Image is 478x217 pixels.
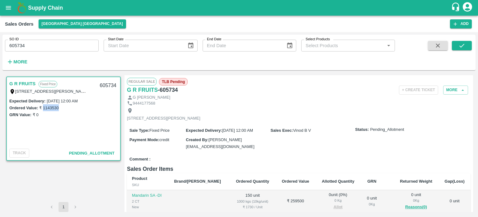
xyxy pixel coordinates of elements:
b: GRN [367,179,376,184]
span: Pending_Allotment [370,127,404,133]
td: ₹ 259500 [276,190,316,213]
label: Sales Exec : [270,128,293,133]
b: Supply Chain [28,5,63,11]
b: Gap(Loss) [445,179,465,184]
div: account of current user [462,1,473,14]
span: Regular Sale [127,78,157,85]
a: G R FRUITS [127,86,158,94]
div: 0 Kg [320,198,356,203]
b: Ordered Value [282,179,309,184]
h6: - 605734 [158,86,178,94]
input: End Date [203,40,281,52]
button: Add [450,19,472,28]
span: [DATE] 12:00 AM [222,128,253,133]
label: Created By : [186,137,209,142]
input: Start Date [104,40,182,52]
div: 0 Kg [399,198,434,203]
label: GRN Value: [9,112,31,117]
div: 605734 [96,78,120,93]
img: logo [16,2,28,14]
span: Pending_Allotment [69,151,115,155]
nav: pagination navigation [46,202,81,212]
label: [DATE] 12:00 AM [47,99,77,103]
span: TLB Pending [159,78,188,86]
label: ₹ 1143530 [39,106,59,110]
label: Payment Mode : [129,137,159,142]
div: 0 unit ( 0 %) [320,192,356,211]
a: G R FRUITS [9,80,35,88]
div: Sales Orders [5,20,34,28]
button: open drawer [1,1,16,15]
div: New [132,204,164,210]
span: credit [159,137,169,142]
label: Start Date [108,37,124,42]
div: 2 CT [132,199,164,204]
button: Choose date [284,40,296,52]
input: Enter SO ID [5,40,99,52]
button: Open [385,42,393,50]
div: customer-support [451,2,462,13]
p: Mandarin SA -DI [132,193,164,199]
p: [STREET_ADDRESS][PERSON_NAME] [127,116,200,121]
label: SO ID [9,37,19,42]
b: Brand/[PERSON_NAME] [174,179,221,184]
label: Select Products [306,37,330,42]
div: SKU [132,182,164,188]
button: page 1 [59,202,68,212]
button: Choose date [185,40,197,52]
label: Expected Delivery : [9,99,45,103]
p: G [PERSON_NAME] [133,95,171,101]
b: Returned Weight [400,179,432,184]
label: Ordered Value: [9,106,38,110]
a: Supply Chain [28,3,451,12]
div: ₹ 1730 / Unit [235,204,271,210]
label: Comment : [129,156,151,162]
td: 0 unit [438,190,471,213]
div: 0 unit [366,195,378,207]
h6: Sales Order Items [127,165,471,173]
label: ₹ 0 [33,112,39,117]
label: Status: [355,127,369,133]
label: [STREET_ADDRESS][PERSON_NAME] [15,89,89,94]
div: 0 Kg [366,201,378,207]
button: More [443,86,468,95]
span: Vinod B V [293,128,311,133]
b: Ordered Quantity [236,179,269,184]
span: Fixed Price [149,128,170,133]
button: More [5,57,29,67]
div: 1000 kgs (10kg/unit) [235,199,271,204]
label: End Date [207,37,221,42]
button: Select DC [39,19,126,28]
p: 9444177568 [133,101,155,106]
div: 0 unit [399,192,434,211]
label: Expected Delivery : [186,128,222,133]
input: Select Products [303,42,383,50]
label: Sale Type : [129,128,149,133]
b: Product [132,176,147,181]
p: Fixed Price [39,81,57,87]
button: Reasons(0) [399,204,434,211]
span: [PERSON_NAME][EMAIL_ADDRESS][DOMAIN_NAME] [186,137,254,149]
b: Allotted Quantity [322,179,354,184]
strong: More [13,59,27,64]
td: 150 unit [230,190,276,213]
